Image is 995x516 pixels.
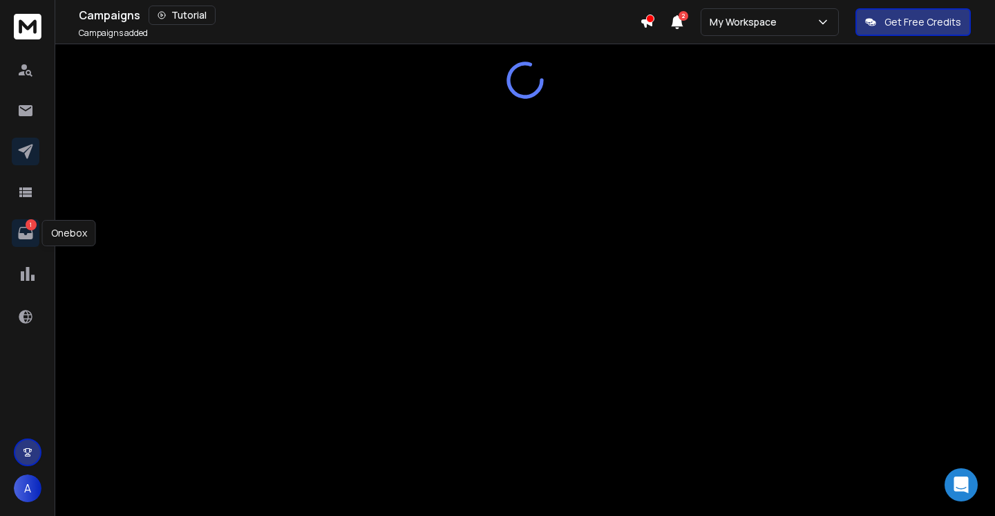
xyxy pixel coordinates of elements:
div: Open Intercom Messenger [945,468,978,501]
div: Campaigns [79,6,640,25]
button: A [14,474,41,502]
div: Onebox [42,220,96,246]
button: Get Free Credits [855,8,971,36]
p: Campaigns added [79,28,148,39]
a: 1 [12,219,39,247]
span: 2 [679,11,688,21]
p: 1 [26,219,37,230]
p: Get Free Credits [884,15,961,29]
button: Tutorial [149,6,216,25]
p: My Workspace [710,15,782,29]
